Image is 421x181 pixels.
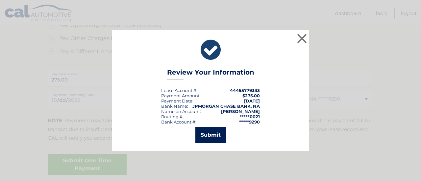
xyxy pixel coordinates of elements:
strong: [PERSON_NAME] [221,109,260,114]
div: Bank Name: [161,103,188,109]
span: [DATE] [244,98,260,103]
strong: 44455779333 [230,88,260,93]
div: Name on Account: [161,109,201,114]
div: Lease Account #: [161,88,197,93]
div: Payment Amount: [161,93,201,98]
div: Bank Account #: [161,119,196,124]
div: Routing #: [161,114,184,119]
strong: JPMORGAN CHASE BANK, NA [192,103,260,109]
div: : [161,98,193,103]
span: Payment Date [161,98,192,103]
h3: Review Your Information [167,68,254,80]
span: $275.00 [242,93,260,98]
button: × [295,32,309,45]
button: Submit [195,127,226,143]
